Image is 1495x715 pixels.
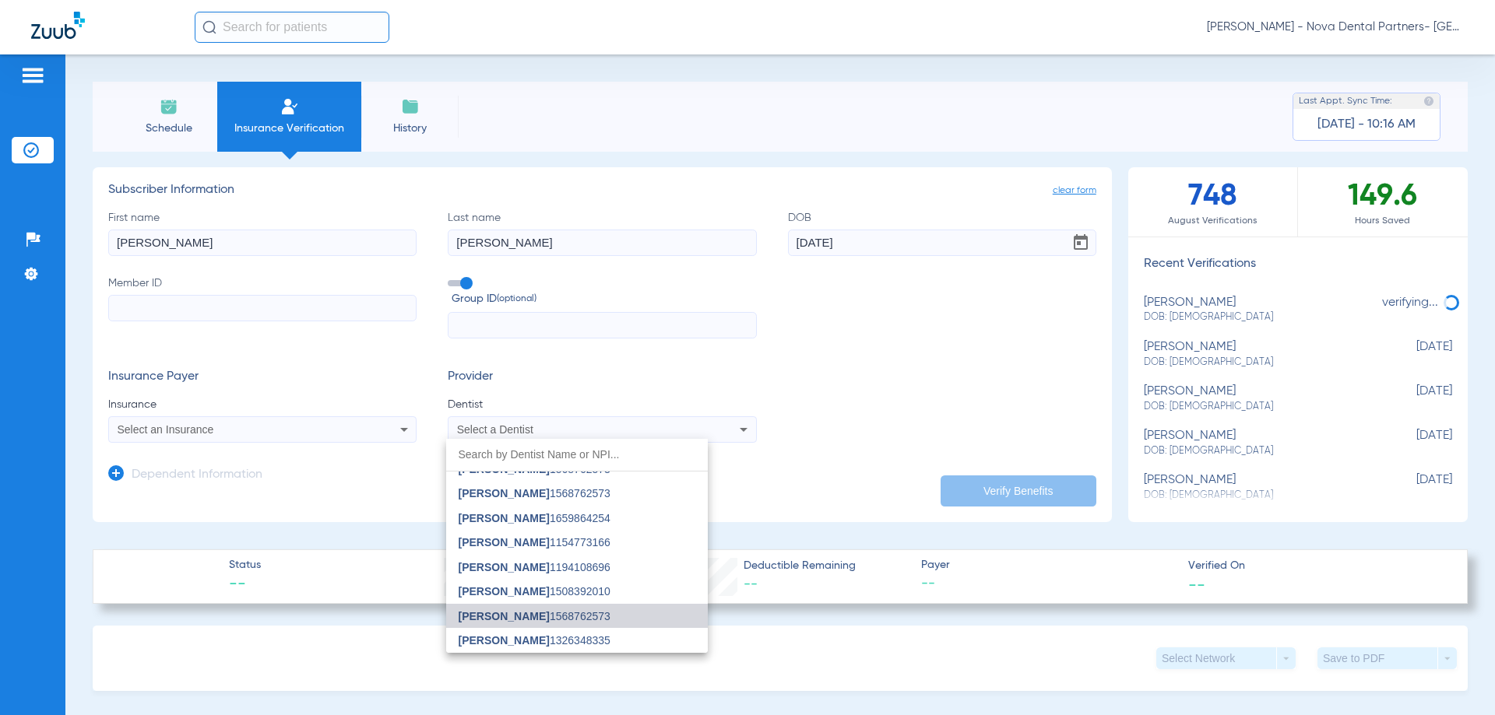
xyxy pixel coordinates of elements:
span: [PERSON_NAME] [459,634,550,647]
span: 1154773166 [459,537,610,548]
span: 1326348335 [459,635,610,646]
span: 1194108696 [459,562,610,573]
span: [PERSON_NAME] [459,610,550,622]
input: dropdown search [446,439,708,471]
span: 1568762573 [459,611,610,622]
span: [PERSON_NAME] [459,585,550,598]
span: 1508392010 [459,586,610,597]
span: [PERSON_NAME] [459,561,550,573]
span: 1659864254 [459,513,610,524]
span: [PERSON_NAME] [459,536,550,549]
span: 1568762573 [459,488,610,499]
iframe: Chat Widget [1417,640,1495,715]
span: [PERSON_NAME] [459,487,550,499]
span: 1568762573 [459,464,610,475]
span: [PERSON_NAME] [459,512,550,524]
